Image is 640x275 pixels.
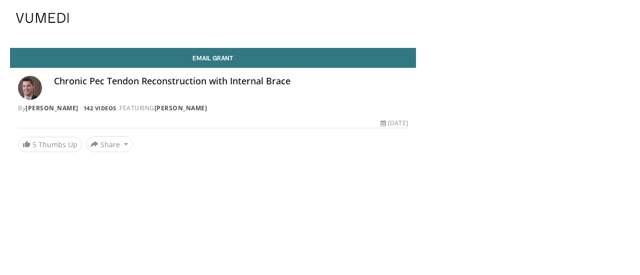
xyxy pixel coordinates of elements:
[54,76,408,87] h4: Chronic Pec Tendon Reconstruction with Internal Brace
[380,119,407,128] div: [DATE]
[16,13,69,23] img: VuMedi Logo
[25,104,78,112] a: [PERSON_NAME]
[18,137,82,152] a: 5 Thumbs Up
[10,48,416,68] a: Email Grant
[32,140,36,149] span: 5
[18,104,408,113] div: By FEATURING
[80,104,119,112] a: 142 Videos
[18,76,42,100] img: Avatar
[86,136,132,152] button: Share
[154,104,207,112] a: [PERSON_NAME]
